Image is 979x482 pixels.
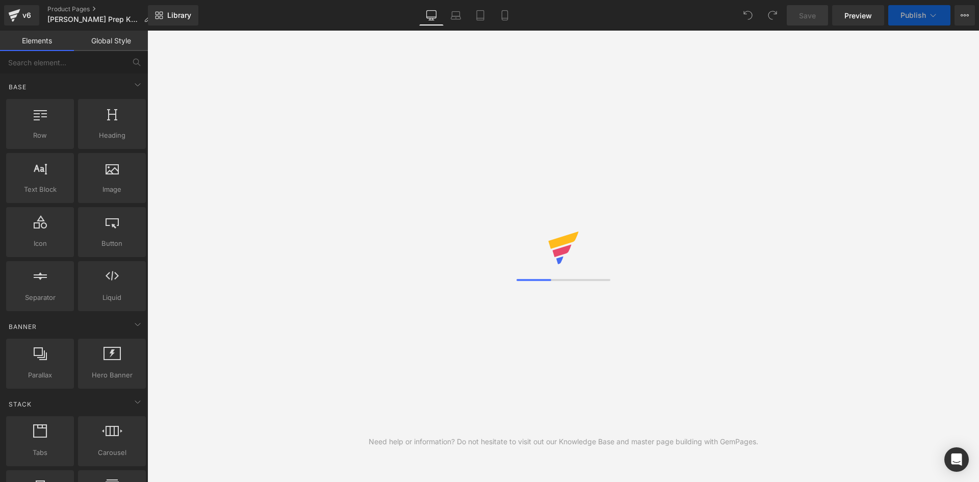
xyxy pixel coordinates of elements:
span: Liquid [81,292,143,303]
span: Image [81,184,143,195]
div: Open Intercom Messenger [944,447,969,472]
span: Tabs [9,447,71,458]
span: Row [9,130,71,141]
a: Mobile [493,5,517,26]
button: Redo [762,5,783,26]
span: Button [81,238,143,249]
a: Product Pages [47,5,159,13]
span: Hero Banner [81,370,143,380]
span: Separator [9,292,71,303]
span: Carousel [81,447,143,458]
span: Preview [844,10,872,21]
a: Desktop [419,5,444,26]
div: v6 [20,9,33,22]
span: Text Block [9,184,71,195]
a: Tablet [468,5,493,26]
span: Base [8,82,28,92]
a: New Library [148,5,198,26]
div: Need help or information? Do not hesitate to visit out our Knowledge Base and master page buildin... [369,436,758,447]
button: More [955,5,975,26]
span: Parallax [9,370,71,380]
span: Icon [9,238,71,249]
a: v6 [4,5,39,26]
span: Stack [8,399,33,409]
span: Heading [81,130,143,141]
span: Publish [900,11,926,19]
button: Undo [738,5,758,26]
a: Global Style [74,31,148,51]
a: Laptop [444,5,468,26]
button: Publish [888,5,950,26]
span: Banner [8,322,38,332]
span: Save [799,10,816,21]
span: [PERSON_NAME] Prep Knife [47,15,140,23]
a: Preview [832,5,884,26]
span: Library [167,11,191,20]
